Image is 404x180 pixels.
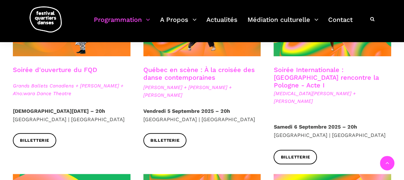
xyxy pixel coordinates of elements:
[274,90,391,105] span: [MEDICAL_DATA][PERSON_NAME] + [PERSON_NAME]
[13,107,130,123] p: [GEOGRAPHIC_DATA] | [GEOGRAPHIC_DATA]
[328,14,353,33] a: Contact
[20,137,49,144] span: Billetterie
[281,154,310,161] span: Billetterie
[274,66,379,89] a: Soirée Internationale : [GEOGRAPHIC_DATA] rencontre la Pologne - Acte I
[94,14,150,33] a: Programmation
[13,133,56,148] a: Billetterie
[13,66,97,74] a: Soirée d'ouverture du FQD
[143,107,261,123] p: [GEOGRAPHIC_DATA] | [GEOGRAPHIC_DATA]
[143,108,230,114] strong: Vendredi 5 Septembre 2025 – 20h
[143,133,187,148] a: Billetterie
[13,82,130,97] span: Grands Ballets Canadiens + [PERSON_NAME] + A'no:wara Dance Theatre
[274,124,357,130] strong: Samedi 6 Septembre 2025 – 20h
[274,150,317,164] a: Billetterie
[143,66,255,81] a: Québec en scène : À la croisée des danse contemporaines
[247,14,319,33] a: Médiation culturelle
[274,123,391,139] p: [GEOGRAPHIC_DATA] | [GEOGRAPHIC_DATA]
[150,137,180,144] span: Billetterie
[206,14,238,33] a: Actualités
[143,84,261,99] span: [PERSON_NAME] + [PERSON_NAME] + [PERSON_NAME]
[13,108,105,114] strong: [DEMOGRAPHIC_DATA][DATE] – 20h
[30,6,62,32] img: logo-fqd-med
[160,14,197,33] a: A Propos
